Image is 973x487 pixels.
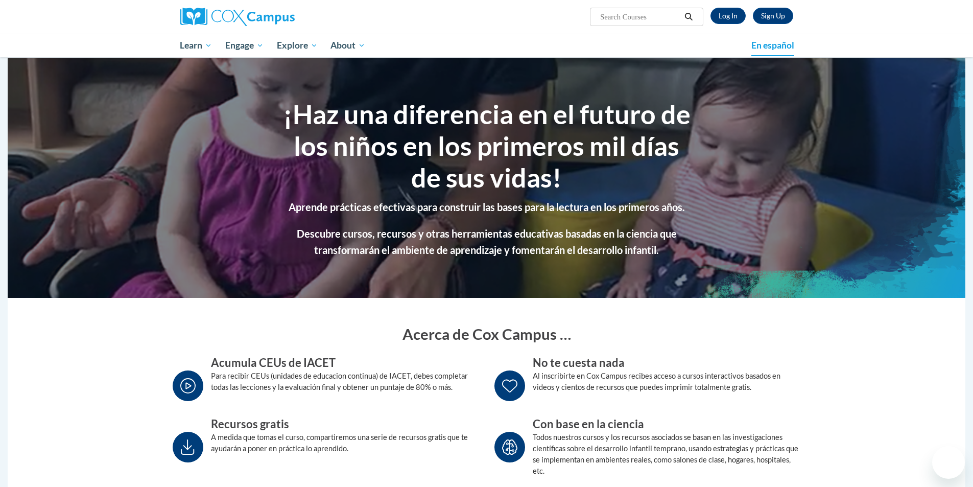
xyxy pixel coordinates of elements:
input: Search Courses [599,11,681,23]
div: Main menu [165,34,809,57]
a: Explore [270,34,324,57]
a: Log In [710,8,746,24]
h2: Acerca de Cox Campus … [183,323,791,344]
a: Engage [219,34,270,57]
img: Cox Campus [180,8,295,26]
button: Search [681,11,696,23]
p: Todos nuestros cursos y los recursos asociados se basan en las investigaciones científicas sobre ... [533,432,801,477]
span: Explore [277,39,318,52]
h3: Recursos gratis [211,416,479,432]
a: Cox Campus [180,8,374,26]
h3: No te cuesta nada [533,355,801,371]
span: Learn [180,39,212,52]
span: About [330,39,365,52]
a: Register [753,8,793,24]
iframe: Button to launch messaging window [932,446,965,479]
span: En español [751,40,794,51]
a: About [324,34,372,57]
a: En español [745,35,801,56]
p: Al inscribirte en Cox Campus recibes acceso a cursos interactivos basados en videos y cientos de ... [533,370,801,393]
h3: Con base en la ciencia [533,416,801,432]
span: Engage [225,39,264,52]
p: Para recibir CEUs (unidades de educacion continua) de IACET, debes completar todas las lecciones ... [211,370,479,393]
a: Learn [174,34,219,57]
p: A medida que tomas el curso, compartiremos una serie de recursos gratis que te ayudarán a poner e... [211,432,479,454]
h3: Acumula CEUs de IACET [211,355,479,371]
